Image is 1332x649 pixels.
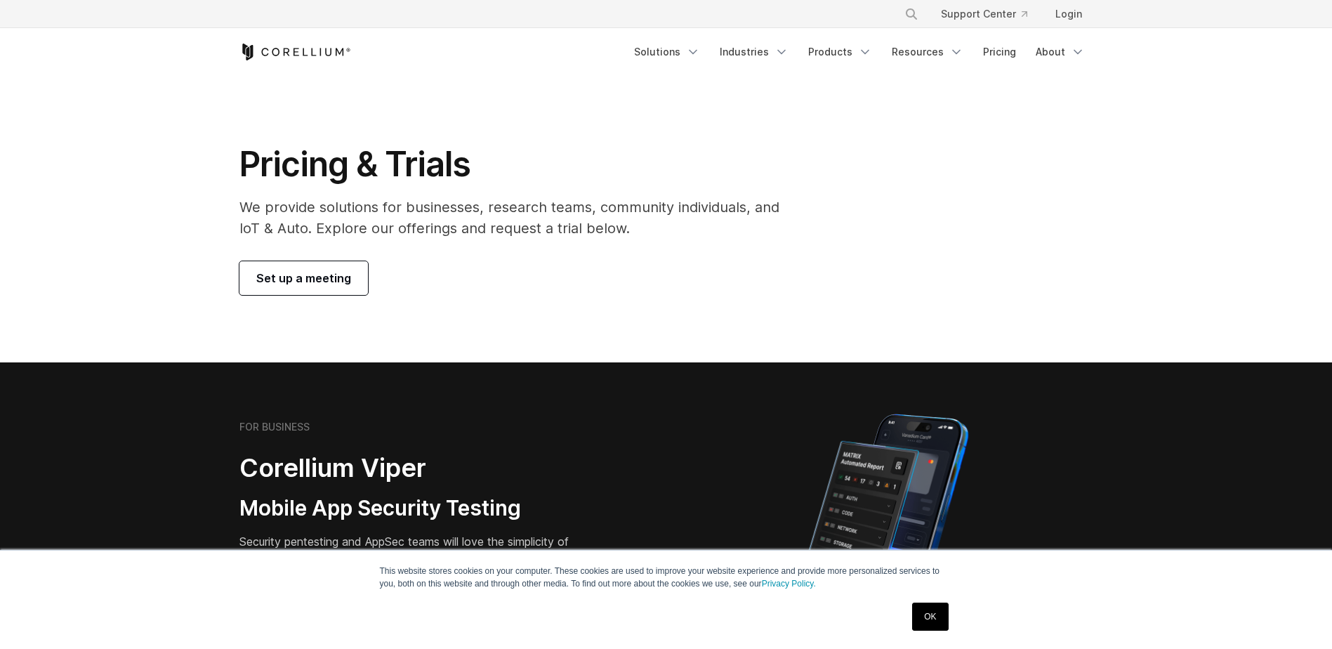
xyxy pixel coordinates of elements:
a: Industries [711,39,797,65]
span: Set up a meeting [256,270,351,287]
a: Products [800,39,881,65]
a: Corellium Home [239,44,351,60]
a: Solutions [626,39,708,65]
a: Pricing [975,39,1024,65]
a: Resources [883,39,972,65]
a: Support Center [930,1,1038,27]
h6: FOR BUSINESS [239,421,310,433]
p: This website stores cookies on your computer. These cookies are used to improve your website expe... [380,565,953,590]
a: Privacy Policy. [762,579,816,589]
a: OK [912,603,948,631]
a: Set up a meeting [239,261,368,295]
div: Navigation Menu [888,1,1093,27]
h2: Corellium Viper [239,452,599,484]
div: Navigation Menu [626,39,1093,65]
button: Search [899,1,924,27]
h1: Pricing & Trials [239,143,799,185]
p: Security pentesting and AppSec teams will love the simplicity of automated report generation comb... [239,533,599,584]
a: Login [1044,1,1093,27]
p: We provide solutions for businesses, research teams, community individuals, and IoT & Auto. Explo... [239,197,799,239]
h3: Mobile App Security Testing [239,495,599,522]
a: About [1027,39,1093,65]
